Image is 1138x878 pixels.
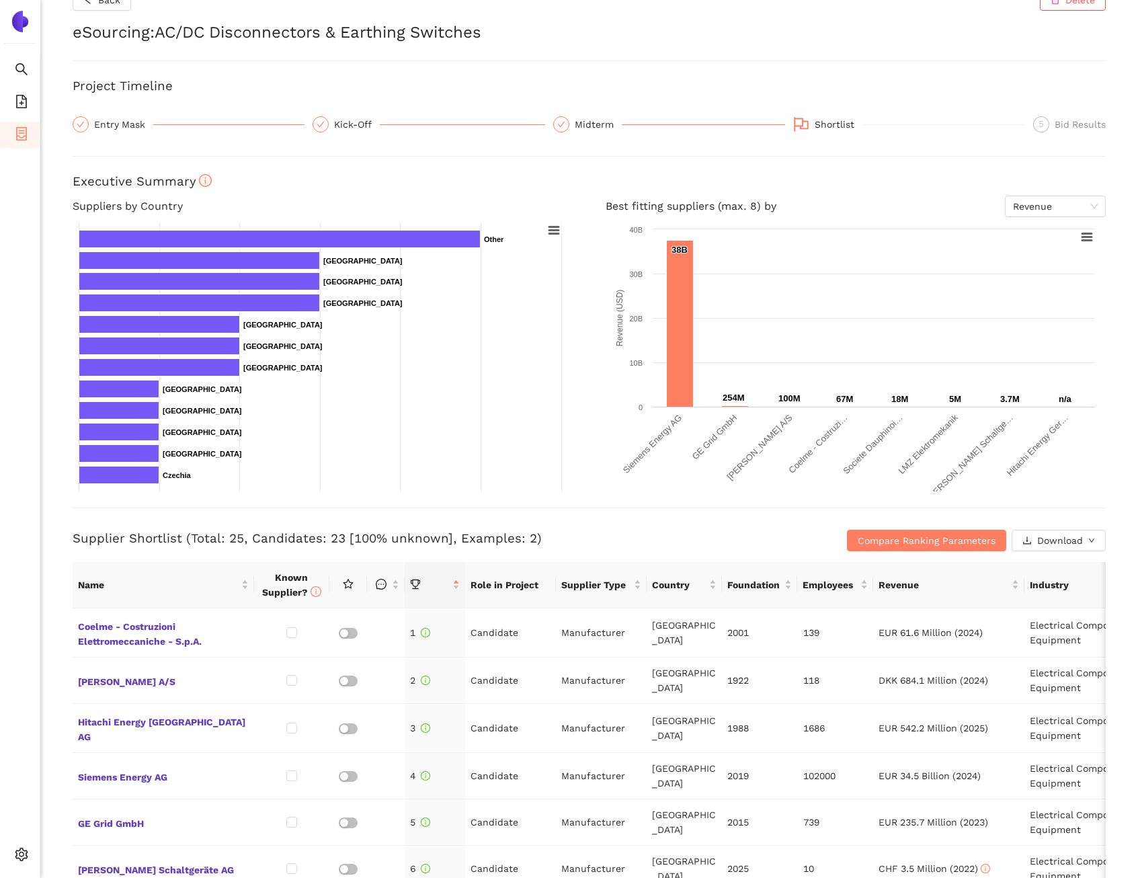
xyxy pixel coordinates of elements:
[73,173,1106,190] h3: Executive Summary
[376,579,387,590] span: message
[815,116,862,132] div: Shortlist
[556,704,647,753] td: Manufacturer
[9,11,31,32] img: Logo
[243,364,323,372] text: [GEOGRAPHIC_DATA]
[15,90,28,117] span: file-add
[647,704,722,753] td: [GEOGRAPHIC_DATA]
[841,412,904,475] text: Societe Dauphinoi…
[722,704,797,753] td: 1988
[1004,412,1069,477] text: Hitachi Energy Ger…
[94,116,153,132] div: Entry Mask
[647,562,722,608] th: this column's title is Country,this column is sortable
[647,799,722,846] td: [GEOGRAPHIC_DATA]
[786,412,849,475] text: Coelme - Costruzi…
[722,799,797,846] td: 2015
[725,412,794,481] text: [PERSON_NAME] A/S
[722,753,797,799] td: 2019
[163,407,242,415] text: [GEOGRAPHIC_DATA]
[1037,533,1083,548] span: Download
[78,616,249,649] span: Coelme - Costruzioni Elettromeccaniche - S.p.A.
[858,533,995,548] span: Compare Ranking Parameters
[629,226,643,234] text: 40B
[638,403,642,411] text: 0
[981,864,990,873] span: info-circle
[243,342,323,350] text: [GEOGRAPHIC_DATA]
[78,860,249,877] span: [PERSON_NAME] Schaltgeräte AG
[484,235,504,243] text: Other
[1022,536,1032,547] span: download
[73,77,1106,95] h3: Project Timeline
[323,278,403,286] text: [GEOGRAPHIC_DATA]
[891,394,908,404] text: 18M
[672,245,688,255] text: 38B
[778,393,801,403] text: 100M
[614,289,624,346] text: Revenue (USD)
[879,723,988,733] span: EUR 542.2 Million (2025)
[323,299,403,307] text: [GEOGRAPHIC_DATA]
[556,562,647,608] th: this column's title is Supplier Type,this column is sortable
[78,672,249,689] span: [PERSON_NAME] A/S
[690,412,739,461] text: GE Grid GmbH
[722,608,797,657] td: 2001
[73,196,573,217] h4: Suppliers by Country
[1055,119,1106,130] span: Bid Results
[243,321,323,329] text: [GEOGRAPHIC_DATA]
[793,116,1025,134] div: Shortlist
[722,657,797,704] td: 1922
[620,412,683,475] text: Siemens Energy AG
[334,116,380,132] div: Kick-Off
[949,394,961,404] text: 5M
[556,799,647,846] td: Manufacturer
[421,771,430,781] span: info-circle
[879,577,1009,592] span: Revenue
[879,817,988,828] span: EUR 235.7 Million (2023)
[797,562,872,608] th: this column's title is Employees,this column is sortable
[15,122,28,149] span: container
[1088,537,1095,545] span: down
[78,712,249,744] span: Hitachi Energy [GEOGRAPHIC_DATA] AG
[78,813,249,831] span: GE Grid GmbH
[798,753,873,799] td: 102000
[647,657,722,704] td: [GEOGRAPHIC_DATA]
[798,704,873,753] td: 1686
[1059,394,1072,404] text: n/a
[410,817,430,828] span: 5
[798,657,873,704] td: 118
[73,116,304,132] div: Entry Mask
[77,120,85,128] span: check
[163,450,242,458] text: [GEOGRAPHIC_DATA]
[727,577,782,592] span: Foundation
[847,530,1006,551] button: Compare Ranking Parameters
[723,393,745,403] text: 254M
[465,657,556,704] td: Candidate
[15,58,28,85] span: search
[367,562,405,608] th: this column is sortable
[163,471,191,479] text: Czechia
[803,577,857,592] span: Employees
[561,577,631,592] span: Supplier Type
[879,770,981,781] span: EUR 34.5 Billion (2024)
[873,562,1024,608] th: this column's title is Revenue,this column is sortable
[1012,530,1106,551] button: downloadDownloaddown
[647,608,722,657] td: [GEOGRAPHIC_DATA]
[410,770,430,781] span: 4
[557,120,565,128] span: check
[410,627,430,638] span: 1
[798,608,873,657] td: 139
[1000,394,1020,404] text: 3.7M
[262,572,321,598] span: Known Supplier?
[410,863,430,874] span: 6
[465,753,556,799] td: Candidate
[410,579,421,590] span: trophy
[421,676,430,685] span: info-circle
[410,723,430,733] span: 3
[1039,120,1044,129] span: 5
[421,628,430,637] span: info-circle
[78,577,239,592] span: Name
[606,196,1106,217] h4: Best fitting suppliers (max. 8) by
[421,723,430,733] span: info-circle
[629,270,643,278] text: 30B
[311,586,321,597] span: info-circle
[652,577,706,592] span: Country
[879,863,990,874] span: CHF 3.5 Million (2022)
